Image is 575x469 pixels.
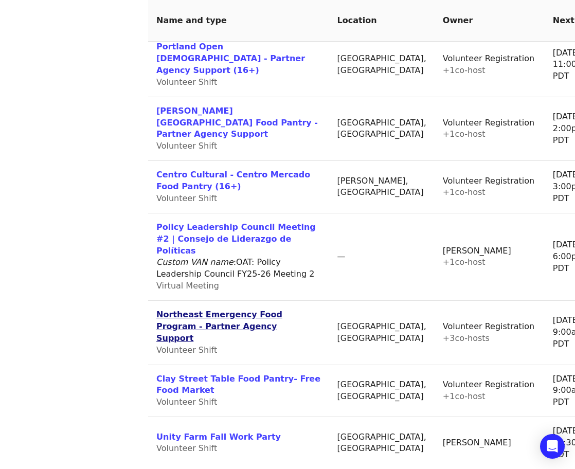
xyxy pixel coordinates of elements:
div: — [337,251,426,263]
div: + 1 co-host [443,65,536,77]
a: Northeast Emergency Food Program - Partner Agency Support [156,310,282,343]
span: Volunteer Shift [156,443,217,453]
div: + 1 co-host [443,391,536,403]
td: [PERSON_NAME] [435,213,545,301]
div: [GEOGRAPHIC_DATA], [GEOGRAPHIC_DATA] [337,321,426,345]
span: Volunteer Shift [156,77,217,87]
div: + 3 co-host s [443,333,536,345]
a: Portland Open [DEMOGRAPHIC_DATA] - Partner Agency Support (16+) [156,42,305,75]
span: Volunteer Shift [156,141,217,151]
a: Clay Street Table Food Pantry- Free Food Market [156,374,320,395]
div: + 1 co-host [443,257,536,268]
td: Volunteer Registration [435,97,545,161]
td: : OAT: Policy Leadership Council FY25-26 Meeting 2 [148,213,329,301]
a: Centro Cultural - Centro Mercado Food Pantry (16+) [156,170,310,191]
span: Volunteer Shift [156,397,217,407]
a: Policy Leadership Council Meeting #2 | Consejo de Liderazgo de Políticas [156,222,316,256]
a: Unity Farm Fall Work Party [156,432,281,442]
span: Volunteer Shift [156,345,217,355]
div: + 1 co-host [443,129,536,140]
div: Open Intercom Messenger [540,434,565,459]
span: Volunteer Shift [156,193,217,203]
div: [GEOGRAPHIC_DATA], [GEOGRAPHIC_DATA] [337,53,426,77]
div: [GEOGRAPHIC_DATA], [GEOGRAPHIC_DATA] [337,379,426,403]
div: [PERSON_NAME], [GEOGRAPHIC_DATA] [337,175,426,199]
a: [PERSON_NAME][GEOGRAPHIC_DATA] Food Pantry - Partner Agency Support [156,106,318,139]
i: Custom VAN name [156,257,233,267]
td: Volunteer Registration [435,161,545,213]
div: [GEOGRAPHIC_DATA], [GEOGRAPHIC_DATA] [337,431,426,455]
td: Volunteer Registration [435,301,545,365]
div: [GEOGRAPHIC_DATA], [GEOGRAPHIC_DATA] [337,117,426,141]
td: Volunteer Registration [435,365,545,418]
span: Virtual Meeting [156,281,219,291]
div: + 1 co-host [443,187,536,199]
td: Volunteer Registration [435,33,545,97]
